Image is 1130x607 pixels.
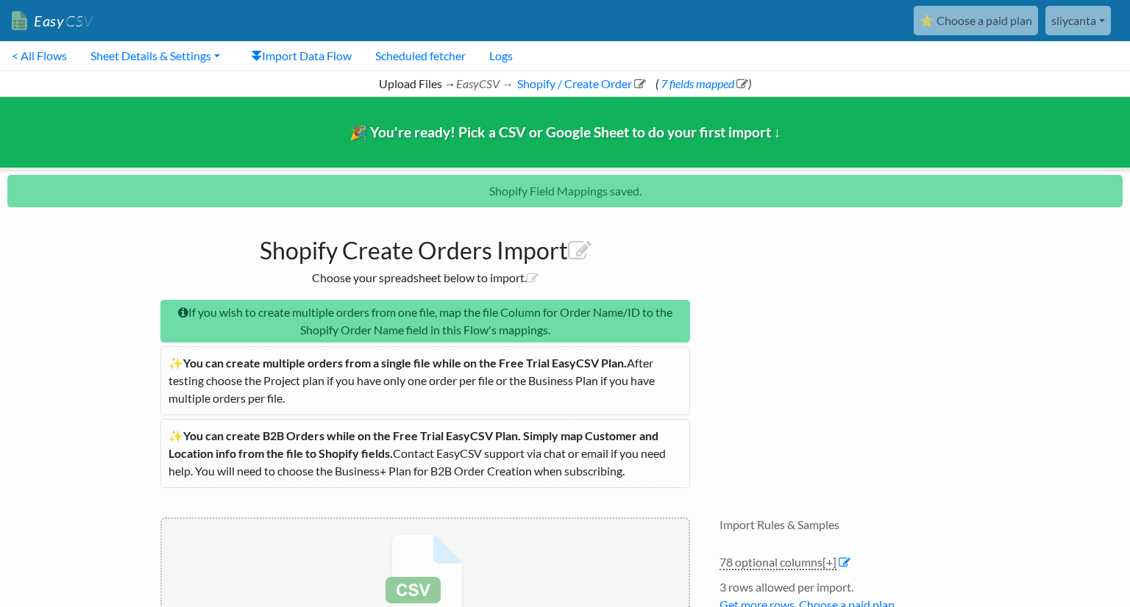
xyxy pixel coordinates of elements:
p: ✨ After testing choose the Project plan if you have only one order per file or the Business Plan ... [160,346,690,415]
b: You can create multiple orders from a single file while on the Free Trial EasyCSV Plan. [183,356,627,370]
p: ✨ Contact EasyCSV support via chat or email if you need help. You will need to choose the Busines... [160,419,690,488]
a: Scheduled fetcher [363,41,477,71]
a: Logs [477,41,525,71]
h2: Choose your spreadsheet below to import. [160,270,690,284]
h1: Shopify Create Orders Import [160,229,690,265]
h4: Import Rules & Samples [719,517,970,531]
span: ( ) [655,76,751,90]
a: Shopify / Create Order [515,76,646,90]
span: 🎉 You're ready! Pick a CSV or Google Sheet to do your first import ↓ [349,123,781,140]
a: ⭐ Choose a paid plan [914,6,1038,35]
a: Import Data Flow [239,41,363,71]
a: sliycanta [1045,6,1111,35]
span: CSV [64,12,93,30]
b: You can create B2B Orders while on the Free Trial EasyCSV Plan. Simply map Customer and Location ... [168,428,658,460]
p: Shopify Field Mappings saved. [7,175,1123,207]
a: 78 optional columns[+] [719,555,836,570]
a: Sheet Details & Settings [79,41,232,71]
a: EasyCSV [12,6,93,36]
p: If you wish to create multiple orders from one file, map the file Column for Order Name/ID to the... [160,300,690,342]
a: 7 fields mapped [658,76,748,90]
i: EasyCSV → [456,76,514,90]
span: [+] [822,555,836,569]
